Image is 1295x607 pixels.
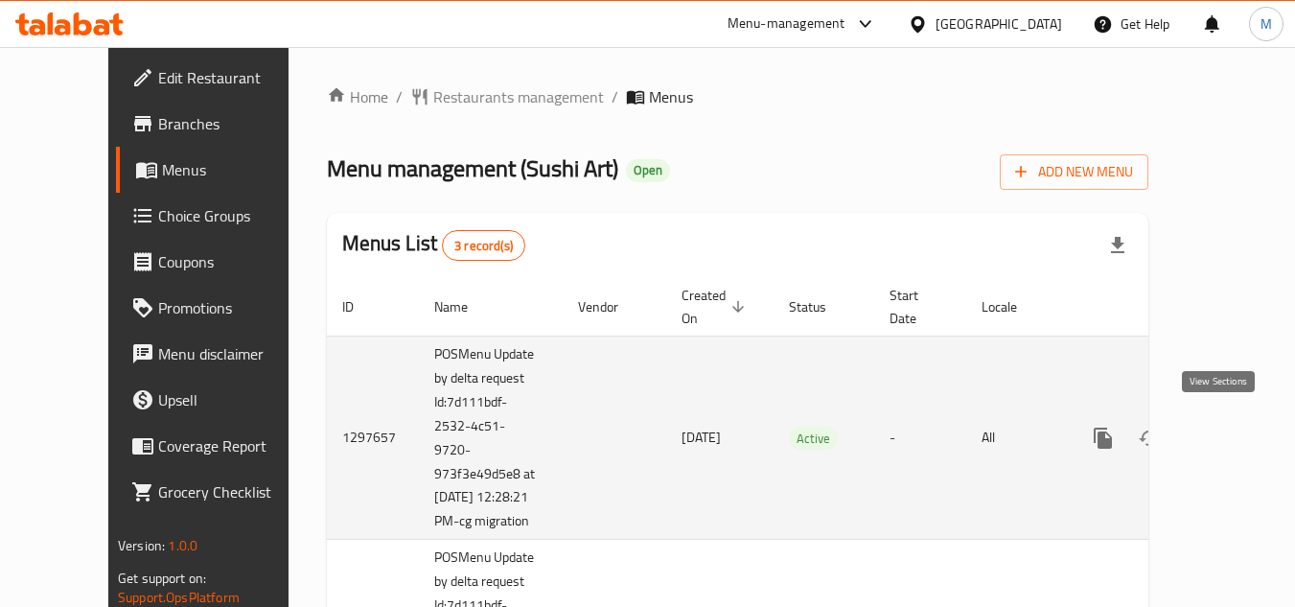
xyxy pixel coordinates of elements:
a: Choice Groups [116,193,325,239]
div: Export file [1095,222,1141,268]
span: Locale [982,295,1042,318]
span: M [1260,13,1272,35]
div: Open [626,159,670,182]
span: Edit Restaurant [158,66,310,89]
button: Add New Menu [1000,154,1148,190]
a: Edit Restaurant [116,55,325,101]
td: POSMenu Update by delta request Id:7d111bdf-2532-4c51-9720-973f3e49d5e8 at [DATE] 12:28:21 PM-cg ... [419,336,563,540]
a: Upsell [116,377,325,423]
span: Status [789,295,851,318]
span: Branches [158,112,310,135]
span: Vendor [578,295,643,318]
button: more [1080,415,1126,461]
span: Choice Groups [158,204,310,227]
div: Menu-management [728,12,845,35]
a: Menus [116,147,325,193]
span: 1.0.0 [168,533,197,558]
span: Name [434,295,493,318]
span: Menus [162,158,310,181]
span: Get support on: [118,566,206,591]
a: Promotions [116,285,325,331]
span: Active [789,428,838,450]
div: Active [789,427,838,450]
span: Coupons [158,250,310,273]
nav: breadcrumb [327,85,1148,108]
th: Actions [1065,278,1280,337]
span: Coverage Report [158,434,310,457]
span: ID [342,295,379,318]
span: 3 record(s) [443,237,524,255]
span: Promotions [158,296,310,319]
span: Restaurants management [433,85,604,108]
h2: Menus List [342,229,525,261]
span: Open [626,162,670,178]
a: Grocery Checklist [116,469,325,515]
a: Branches [116,101,325,147]
li: / [396,85,403,108]
span: Add New Menu [1015,160,1133,184]
li: / [612,85,618,108]
a: Coupons [116,239,325,285]
span: Menu disclaimer [158,342,310,365]
a: Home [327,85,388,108]
div: [GEOGRAPHIC_DATA] [936,13,1062,35]
td: - [874,336,966,540]
span: Version: [118,533,165,558]
div: Total records count [442,230,525,261]
span: Upsell [158,388,310,411]
span: Menu management ( Sushi Art ) [327,147,618,190]
a: Coverage Report [116,423,325,469]
span: [DATE] [682,425,721,450]
span: Grocery Checklist [158,480,310,503]
td: All [966,336,1065,540]
span: Start Date [890,284,943,330]
a: Restaurants management [410,85,604,108]
span: Menus [649,85,693,108]
span: Created On [682,284,751,330]
a: Menu disclaimer [116,331,325,377]
td: 1297657 [327,336,419,540]
button: Change Status [1126,415,1172,461]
